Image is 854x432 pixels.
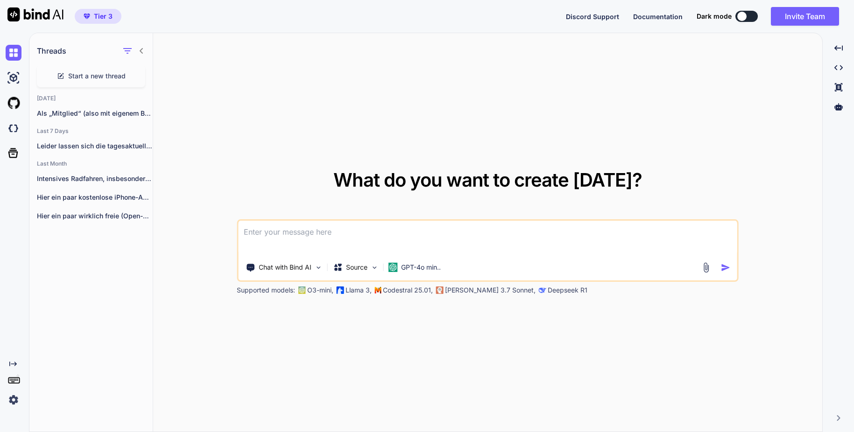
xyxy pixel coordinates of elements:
[697,12,732,21] span: Dark mode
[237,286,295,295] p: Supported models:
[6,95,21,111] img: githubLight
[37,109,153,118] p: Als „Mitglied“ (also mit eigenem Benutzerkonto) im...
[37,45,66,56] h1: Threads
[401,263,441,272] p: GPT-4o min..
[84,14,90,19] img: premium
[298,286,305,294] img: GPT-4
[374,287,381,293] img: Mistral-AI
[548,286,587,295] p: Deepseek R1
[370,264,378,272] img: Pick Models
[633,12,683,21] button: Documentation
[771,7,839,26] button: Invite Team
[6,70,21,86] img: ai-studio
[566,13,619,21] span: Discord Support
[37,211,153,221] p: Hier ein paar wirklich freie (Open-Source-)Apps, [GEOGRAPHIC_DATA]...
[701,262,712,273] img: attachment
[346,263,367,272] p: Source
[388,263,397,272] img: GPT-4o mini
[333,168,642,191] span: What do you want to create [DATE]?
[37,174,153,183] p: Intensives Radfahren, insbesondere über längere Zeiträume wie...
[383,286,433,295] p: Codestral 25.01,
[6,120,21,136] img: darkCloudIdeIcon
[6,45,21,61] img: chat
[633,13,683,21] span: Documentation
[445,286,536,295] p: [PERSON_NAME] 3.7 Sonnet,
[37,141,153,151] p: Leider lassen sich die tagesaktuellen Top-50-Verkaufsartikel nicht...
[307,286,333,295] p: O3-mini,
[29,127,153,135] h2: Last 7 Days
[336,286,344,294] img: Llama2
[7,7,64,21] img: Bind AI
[75,9,121,24] button: premiumTier 3
[436,286,443,294] img: claude
[314,264,322,272] img: Pick Tools
[346,286,372,295] p: Llama 3,
[721,263,731,272] img: icon
[6,392,21,408] img: settings
[29,160,153,167] h2: Last Month
[259,263,311,272] p: Chat with Bind AI
[94,12,113,21] span: Tier 3
[566,12,619,21] button: Discord Support
[538,286,546,294] img: claude
[29,95,153,102] h2: [DATE]
[68,71,126,81] span: Start a new thread
[37,193,153,202] p: Hier ein paar kostenlose iPhone-Apps, mit denen...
